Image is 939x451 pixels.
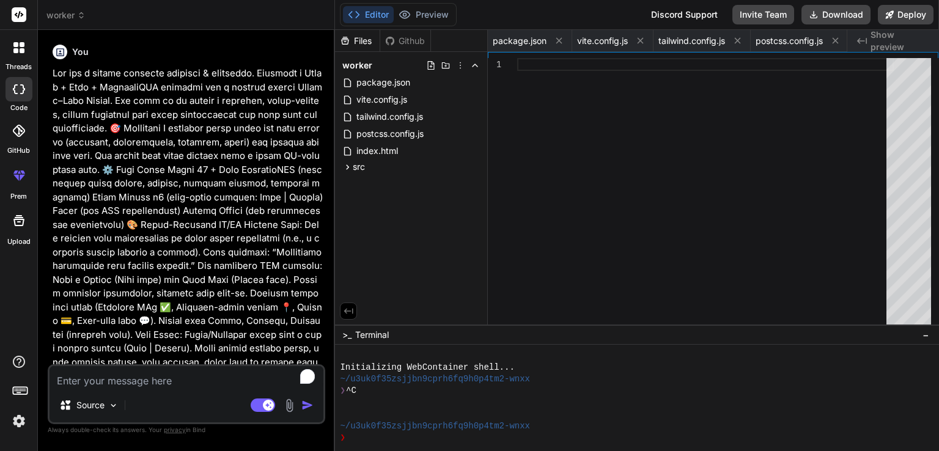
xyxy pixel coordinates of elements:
div: Github [380,35,430,47]
button: Download [801,5,871,24]
textarea: To enrich screen reader interactions, please activate Accessibility in Grammarly extension settings [50,366,323,388]
span: tailwind.config.js [658,35,725,47]
span: >_ [342,329,352,341]
img: attachment [282,398,296,413]
span: src [353,161,365,173]
span: vite.config.js [577,35,628,47]
button: Editor [343,6,394,23]
h6: You [72,46,89,58]
p: Source [76,399,105,411]
label: GitHub [7,145,30,156]
span: privacy [164,426,186,433]
span: postcss.config.js [355,127,425,141]
span: package.json [493,35,547,47]
span: ~/u3uk0f35zsjjbn9cprh6fq9h0p4tm2-wnxx [340,373,530,385]
span: worker [342,59,372,71]
label: prem [10,191,27,202]
img: Pick Models [108,400,119,411]
p: Always double-check its answers. Your in Bind [48,424,325,436]
label: Upload [7,237,31,247]
button: Deploy [878,5,933,24]
span: ~/u3uk0f35zsjjbn9cprh6fq9h0p4tm2-wnxx [340,420,530,432]
span: tailwind.config.js [355,109,424,124]
span: Initializing WebContainer shell... [340,362,514,373]
span: Terminal [355,329,389,341]
img: icon [301,399,314,411]
label: threads [6,62,32,72]
span: vite.config.js [355,92,408,107]
span: Show preview [871,29,929,53]
span: − [922,329,929,341]
label: code [10,103,28,113]
button: Invite Team [732,5,794,24]
div: 1 [488,58,501,71]
span: ❯ [340,432,346,444]
span: package.json [355,75,411,90]
img: settings [9,411,29,431]
div: Files [335,35,380,47]
span: index.html [355,144,399,158]
span: worker [46,9,86,21]
button: Preview [394,6,454,23]
button: − [920,325,932,345]
span: ^C [346,385,356,397]
div: Discord Support [644,5,725,24]
span: ❯ [340,385,346,397]
span: postcss.config.js [756,35,823,47]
